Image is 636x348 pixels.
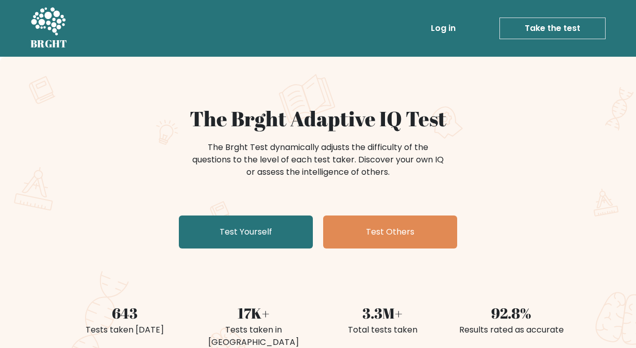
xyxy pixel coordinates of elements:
[66,324,183,336] div: Tests taken [DATE]
[189,141,447,178] div: The Brght Test dynamically adjusts the difficulty of the questions to the level of each test take...
[30,38,68,50] h5: BRGHT
[453,324,570,336] div: Results rated as accurate
[66,302,183,324] div: 643
[179,216,313,248] a: Test Yourself
[324,302,441,324] div: 3.3M+
[323,216,457,248] a: Test Others
[66,106,570,131] h1: The Brght Adaptive IQ Test
[427,18,460,39] a: Log in
[324,324,441,336] div: Total tests taken
[195,302,312,324] div: 17K+
[453,302,570,324] div: 92.8%
[30,4,68,53] a: BRGHT
[499,18,606,39] a: Take the test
